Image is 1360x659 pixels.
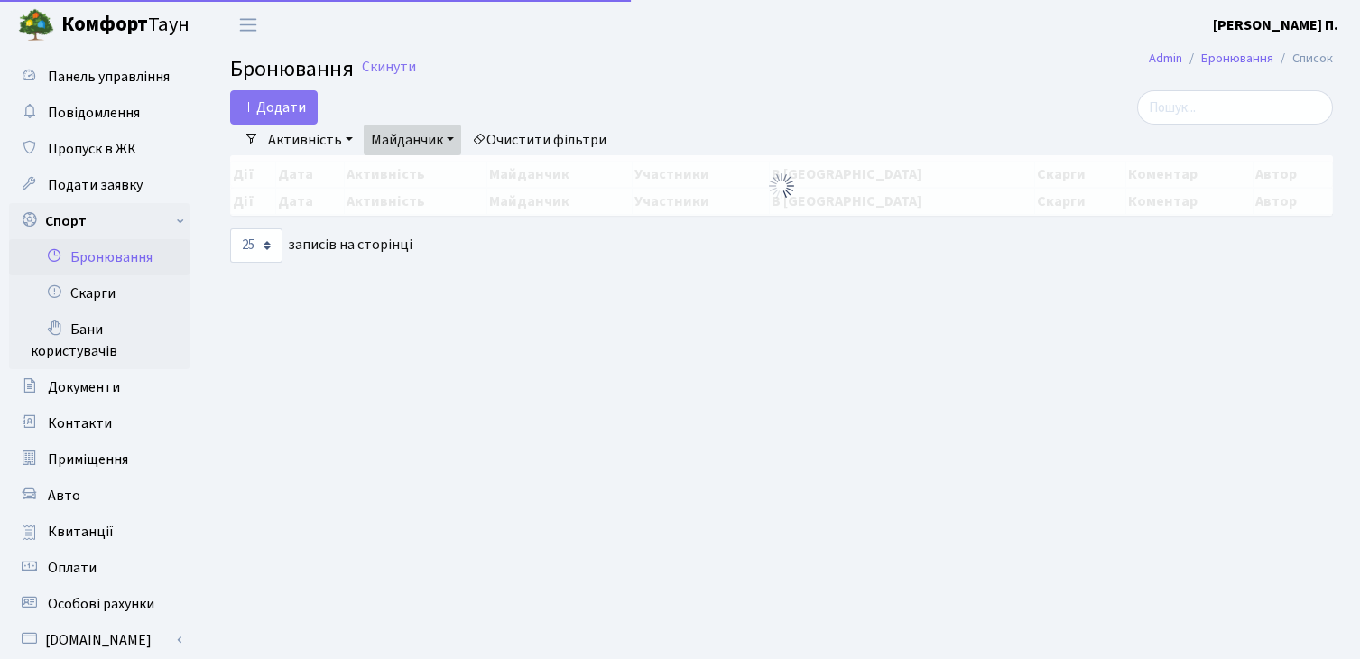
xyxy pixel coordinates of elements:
[364,125,461,155] a: Майданчик
[61,10,190,41] span: Таун
[1137,90,1333,125] input: Пошук...
[9,95,190,131] a: Повідомлення
[48,175,143,195] span: Подати заявку
[48,558,97,578] span: Оплати
[261,125,360,155] a: Активність
[48,413,112,433] span: Контакти
[9,622,190,658] a: [DOMAIN_NAME]
[1201,49,1273,68] a: Бронювання
[9,239,190,275] a: Бронювання
[9,478,190,514] a: Авто
[1273,49,1333,69] li: Список
[9,369,190,405] a: Документи
[48,594,154,614] span: Особові рахунки
[9,275,190,311] a: Скарги
[9,586,190,622] a: Особові рахунки
[18,7,54,43] img: logo.png
[48,377,120,397] span: Документи
[48,103,140,123] span: Повідомлення
[767,172,796,200] img: Обробка...
[230,228,412,263] label: записів на сторінці
[48,486,80,506] span: Авто
[9,311,190,369] a: Бани користувачів
[230,53,354,85] span: Бронювання
[48,450,128,469] span: Приміщення
[9,59,190,95] a: Панель управління
[465,125,614,155] a: Очистити фільтри
[9,203,190,239] a: Спорт
[48,522,114,542] span: Квитанції
[9,131,190,167] a: Пропуск в ЖК
[230,90,318,125] button: Додати
[1149,49,1182,68] a: Admin
[9,514,190,550] a: Квитанції
[226,10,271,40] button: Переключити навігацію
[9,441,190,478] a: Приміщення
[1213,14,1338,36] a: [PERSON_NAME] П.
[362,59,416,76] a: Скинути
[230,228,282,263] select: записів на сторінці
[9,550,190,586] a: Оплати
[9,405,190,441] a: Контакти
[48,67,170,87] span: Панель управління
[61,10,148,39] b: Комфорт
[1213,15,1338,35] b: [PERSON_NAME] П.
[9,167,190,203] a: Подати заявку
[1122,40,1360,78] nav: breadcrumb
[48,139,136,159] span: Пропуск в ЖК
